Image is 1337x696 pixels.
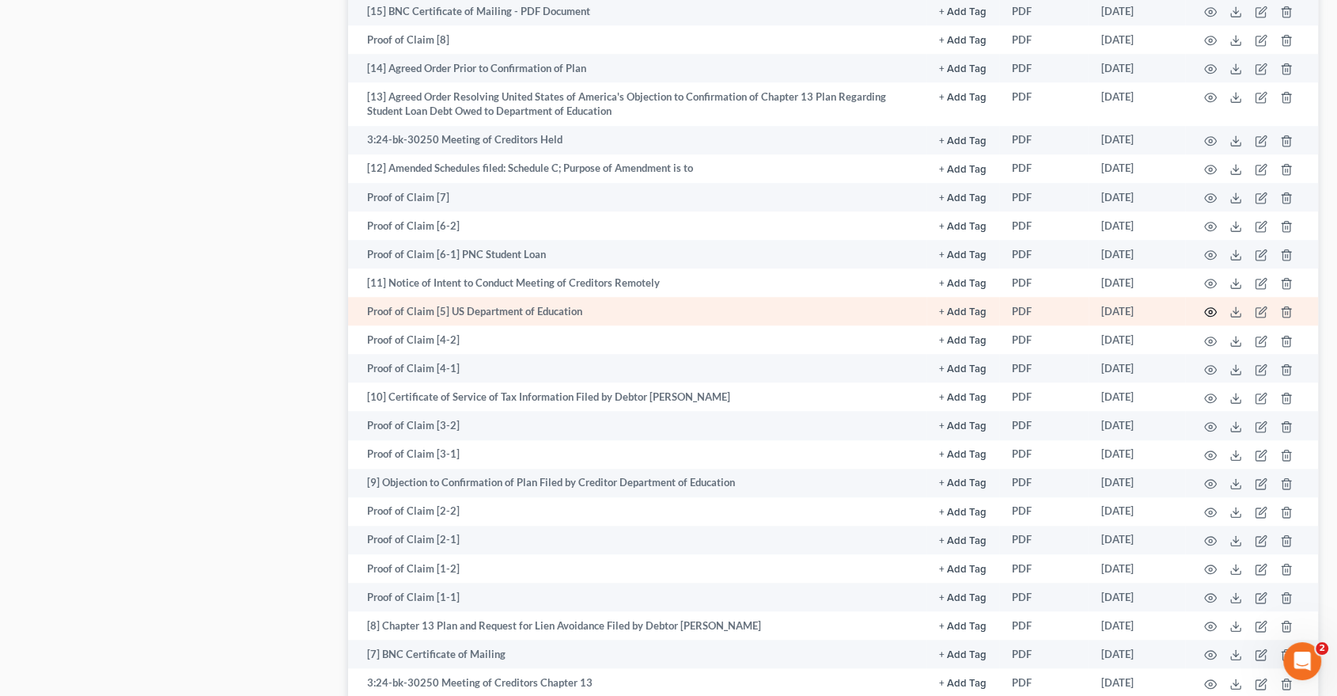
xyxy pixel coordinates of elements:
[999,82,1089,126] td: PDF
[939,64,987,74] button: + Add Tag
[939,93,987,103] button: + Add Tag
[1316,642,1328,655] span: 2
[939,222,987,232] button: + Add Tag
[1089,240,1185,268] td: [DATE]
[939,647,987,662] a: + Add Tag
[1089,411,1185,439] td: [DATE]
[999,440,1089,469] td: PDF
[999,154,1089,183] td: PDF
[999,54,1089,82] td: PDF
[1089,382,1185,411] td: [DATE]
[999,583,1089,611] td: PDF
[1089,268,1185,297] td: [DATE]
[939,219,987,234] a: + Add Tag
[1089,469,1185,497] td: [DATE]
[999,526,1089,554] td: PDF
[348,440,927,469] td: Proof of Claim [3-1]
[939,361,987,376] a: + Add Tag
[939,679,987,689] button: + Add Tag
[348,526,927,554] td: Proof of Claim [2-1]
[999,382,1089,411] td: PDF
[939,418,987,433] a: + Add Tag
[1089,154,1185,183] td: [DATE]
[939,447,987,462] a: + Add Tag
[1089,640,1185,668] td: [DATE]
[348,611,927,640] td: [8] Chapter 13 Plan and Request for Lien Avoidance Filed by Debtor [PERSON_NAME]
[939,675,987,690] a: + Add Tag
[348,126,927,154] td: 3:24-bk-30250 Meeting of Creditors Held
[1089,554,1185,583] td: [DATE]
[999,211,1089,240] td: PDF
[939,508,987,518] button: + Add Tag
[939,4,987,19] a: + Add Tag
[939,304,987,319] a: + Add Tag
[1089,25,1185,54] td: [DATE]
[348,268,927,297] td: [11] Notice of Intent to Conduct Meeting of Creditors Remotely
[348,554,927,583] td: Proof of Claim [1-2]
[939,136,987,146] button: + Add Tag
[1089,126,1185,154] td: [DATE]
[1089,82,1185,126] td: [DATE]
[1089,583,1185,611] td: [DATE]
[939,250,987,261] button: + Add Tag
[348,54,927,82] td: [14] Agreed Order Prior to Confirmation of Plan
[999,354,1089,382] td: PDF
[939,390,987,405] a: + Add Tag
[1283,642,1321,680] iframe: Intercom live chat
[348,497,927,526] td: Proof of Claim [2-2]
[348,183,927,211] td: Proof of Claim [7]
[999,640,1089,668] td: PDF
[1089,211,1185,240] td: [DATE]
[939,279,987,289] button: + Add Tag
[348,240,927,268] td: Proof of Claim [6-1] PNC Student Loan
[939,561,987,576] a: + Add Tag
[999,25,1089,54] td: PDF
[999,183,1089,211] td: PDF
[1089,497,1185,526] td: [DATE]
[939,307,987,318] button: + Add Tag
[348,154,927,183] td: [12] Amended Schedules filed: Schedule C; Purpose of Amendment is to
[939,89,987,105] a: + Add Tag
[939,276,987,291] a: + Add Tag
[999,240,1089,268] td: PDF
[939,336,987,346] button: + Add Tag
[348,297,927,325] td: Proof of Claim [5] US Department of Education
[939,504,987,519] a: + Add Tag
[999,297,1089,325] td: PDF
[1089,325,1185,354] td: [DATE]
[939,165,987,175] button: + Add Tag
[348,411,927,439] td: Proof of Claim [3-2]
[939,7,987,17] button: + Add Tag
[939,450,987,460] button: + Add Tag
[939,590,987,605] a: + Add Tag
[939,364,987,375] button: + Add Tag
[939,393,987,403] button: + Add Tag
[939,475,987,490] a: + Add Tag
[999,469,1089,497] td: PDF
[1089,611,1185,640] td: [DATE]
[939,132,987,147] a: + Add Tag
[1089,54,1185,82] td: [DATE]
[939,622,987,632] button: + Add Tag
[999,554,1089,583] td: PDF
[1089,183,1185,211] td: [DATE]
[939,193,987,203] button: + Add Tag
[348,640,927,668] td: [7] BNC Certificate of Mailing
[939,32,987,48] a: + Add Tag
[939,421,987,432] button: + Add Tag
[939,478,987,489] button: + Add Tag
[939,36,987,46] button: + Add Tag
[1089,526,1185,554] td: [DATE]
[939,565,987,575] button: + Add Tag
[939,61,987,76] a: + Add Tag
[348,382,927,411] td: [10] Certificate of Service of Tax Information Filed by Debtor [PERSON_NAME]
[348,82,927,126] td: [13] Agreed Order Resolving United States of America's Objection to Confirmation of Chapter 13 Pl...
[999,611,1089,640] td: PDF
[1089,440,1185,469] td: [DATE]
[939,532,987,547] a: + Add Tag
[348,325,927,354] td: Proof of Claim [4-2]
[939,333,987,348] a: + Add Tag
[348,25,927,54] td: Proof of Claim [8]
[939,161,987,176] a: + Add Tag
[939,536,987,546] button: + Add Tag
